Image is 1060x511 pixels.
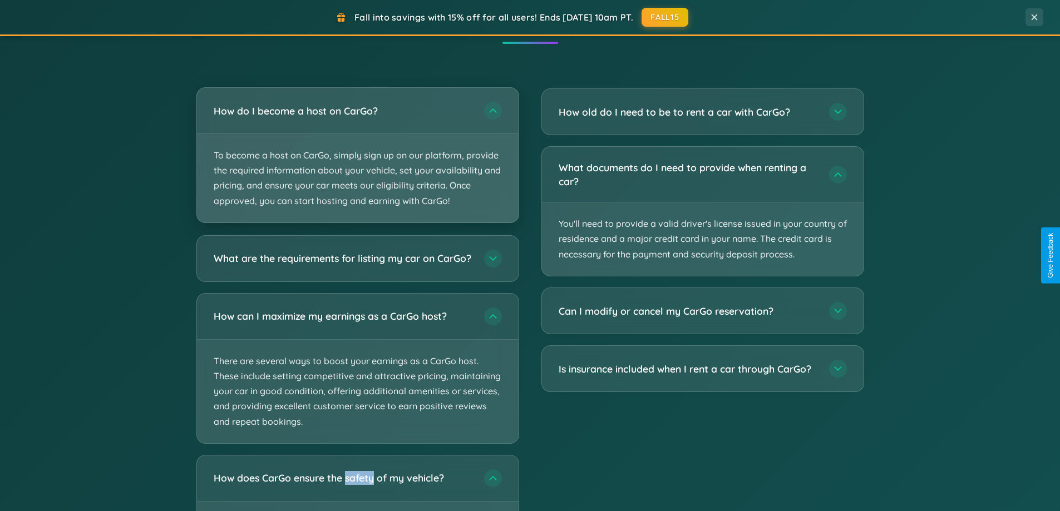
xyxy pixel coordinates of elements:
[214,251,473,265] h3: What are the requirements for listing my car on CarGo?
[559,105,818,119] h3: How old do I need to be to rent a car with CarGo?
[197,340,519,443] p: There are several ways to boost your earnings as a CarGo host. These include setting competitive ...
[214,309,473,323] h3: How can I maximize my earnings as a CarGo host?
[542,202,864,276] p: You'll need to provide a valid driver's license issued in your country of residence and a major c...
[559,304,818,318] h3: Can I modify or cancel my CarGo reservation?
[354,12,633,23] span: Fall into savings with 15% off for all users! Ends [DATE] 10am PT.
[559,161,818,188] h3: What documents do I need to provide when renting a car?
[214,104,473,118] h3: How do I become a host on CarGo?
[642,8,688,27] button: FALL15
[1047,233,1054,278] div: Give Feedback
[197,134,519,222] p: To become a host on CarGo, simply sign up on our platform, provide the required information about...
[559,362,818,376] h3: Is insurance included when I rent a car through CarGo?
[214,471,473,485] h3: How does CarGo ensure the safety of my vehicle?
